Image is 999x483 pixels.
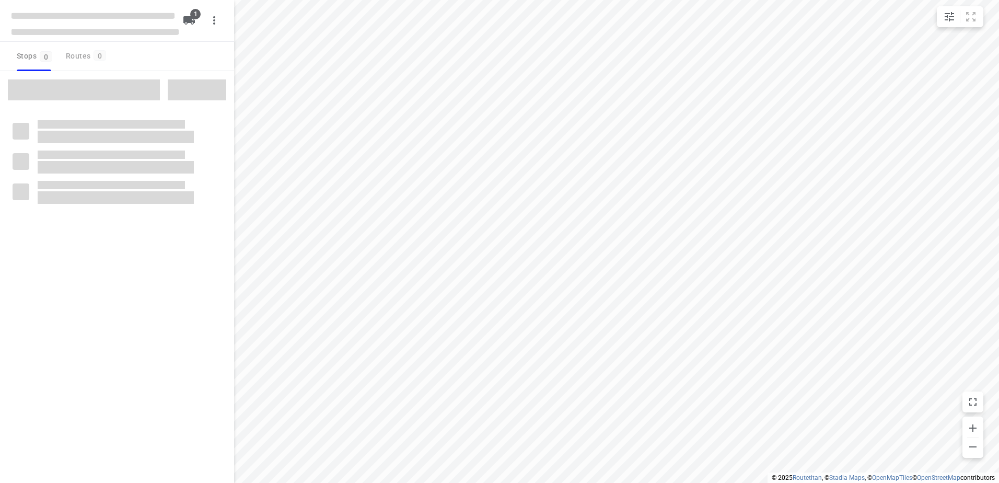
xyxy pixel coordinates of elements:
[872,474,912,481] a: OpenMapTiles
[829,474,865,481] a: Stadia Maps
[793,474,822,481] a: Routetitan
[772,474,995,481] li: © 2025 , © , © © contributors
[917,474,960,481] a: OpenStreetMap
[937,6,983,27] div: small contained button group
